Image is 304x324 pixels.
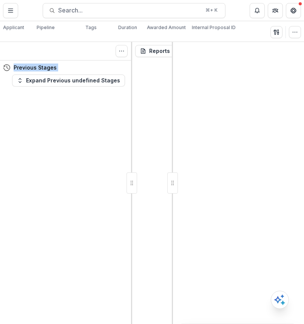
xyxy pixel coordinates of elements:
p: Applicant [3,24,24,31]
button: Toggle Menu [3,3,18,18]
button: Search... [43,3,225,18]
button: Partners [268,3,283,18]
p: Pipeline [37,24,55,31]
p: Internal Proposal ID [192,24,236,31]
button: Notifications [250,3,265,18]
button: Open AI Assistant [271,291,289,309]
span: Search... [58,7,201,14]
div: ⌘ + K [204,6,219,14]
p: Awarded Amount [147,24,186,31]
button: Expand Previous undefined Stages [12,74,125,87]
button: Get Help [286,3,301,18]
h4: Previous Stages [14,64,57,71]
button: Toggle View Cancelled Tasks [116,45,128,57]
p: Duration [118,24,137,31]
p: Tags [85,24,97,31]
button: Reports [135,45,184,57]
